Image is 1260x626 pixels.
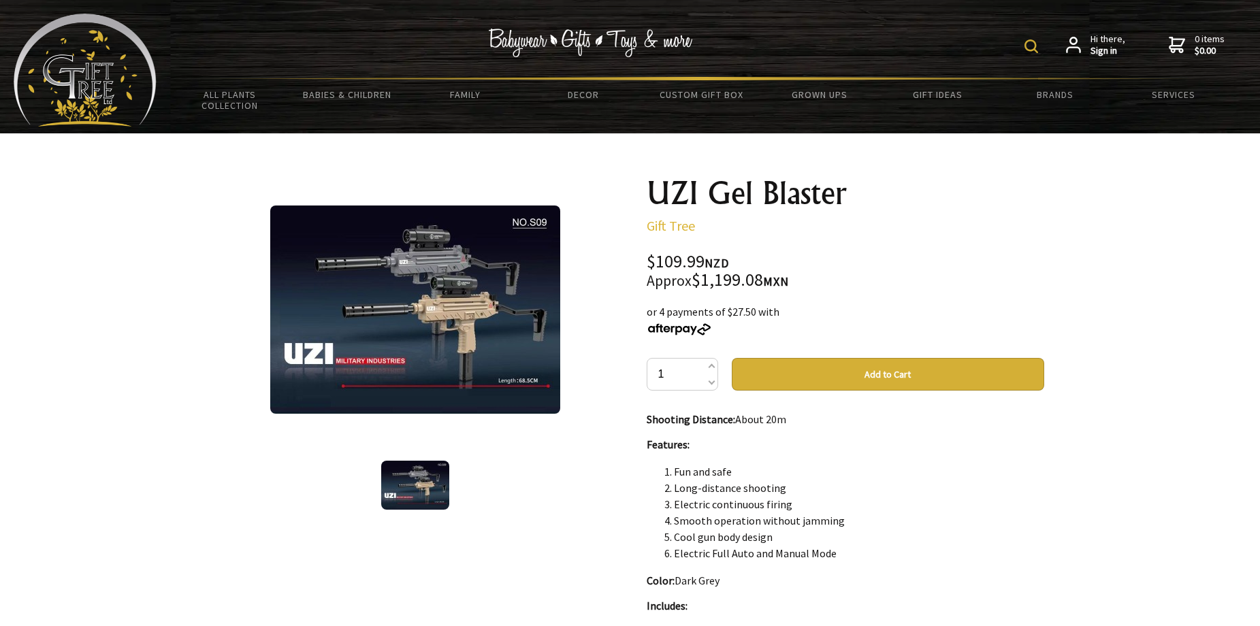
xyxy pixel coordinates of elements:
a: Gift Tree [647,217,695,234]
img: Afterpay [647,323,712,335]
strong: Color: [647,574,675,587]
strong: Includes: [647,599,688,612]
p: Dark Grey [647,572,1044,589]
div: $109.99 $1,199.08 [647,253,1044,290]
span: Hi there, [1091,33,1125,57]
li: Long-distance shooting [674,480,1044,496]
strong: Features: [647,438,690,451]
strong: Shooting Distance: [647,412,735,426]
img: UZI Gel Blaster [270,205,560,414]
a: Decor [524,80,642,109]
img: UZI Gel Blaster [381,461,449,510]
a: Family [406,80,524,109]
a: Services [1114,80,1232,109]
h1: UZI Gel Blaster [647,177,1044,210]
a: Brands [997,80,1114,109]
a: Grown Ups [760,80,878,109]
button: Add to Cart [732,358,1044,391]
li: Smooth operation without jamming [674,512,1044,529]
a: Hi there,Sign in [1066,33,1125,57]
li: Electric continuous firing [674,496,1044,512]
li: Electric Full Auto and Manual Mode [674,545,1044,561]
a: 0 items$0.00 [1169,33,1225,57]
a: Custom Gift Box [643,80,760,109]
div: or 4 payments of $27.50 with [647,303,1044,336]
img: Babyware - Gifts - Toys and more... [14,14,157,127]
span: 0 items [1195,33,1225,57]
strong: $0.00 [1195,45,1225,57]
strong: Sign in [1091,45,1125,57]
a: Babies & Children [289,80,406,109]
li: Cool gun body design [674,529,1044,545]
li: Fun and safe [674,463,1044,480]
a: All Plants Collection [171,80,289,120]
span: NZD [705,255,729,271]
p: About 20m [647,411,1044,427]
a: Gift Ideas [878,80,996,109]
small: Approx [647,271,692,290]
img: product search [1024,39,1038,53]
span: MXN [763,274,789,289]
img: Babywear - Gifts - Toys & more [489,29,693,57]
